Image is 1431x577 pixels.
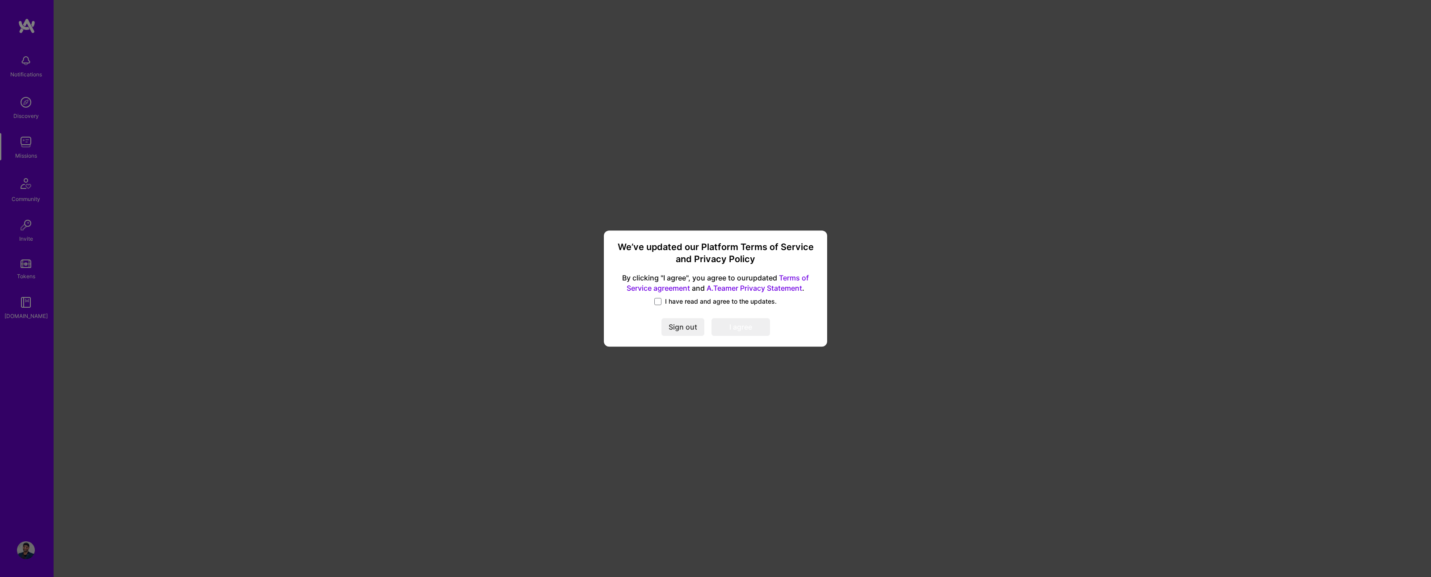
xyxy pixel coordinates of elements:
[661,318,704,336] button: Sign out
[615,273,816,293] span: By clicking "I agree", you agree to our updated and .
[707,284,802,293] a: A.Teamer Privacy Statement
[615,241,816,266] h3: We’ve updated our Platform Terms of Service and Privacy Policy
[627,273,809,293] a: Terms of Service agreement
[665,297,777,306] span: I have read and agree to the updates.
[711,318,770,336] button: I agree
